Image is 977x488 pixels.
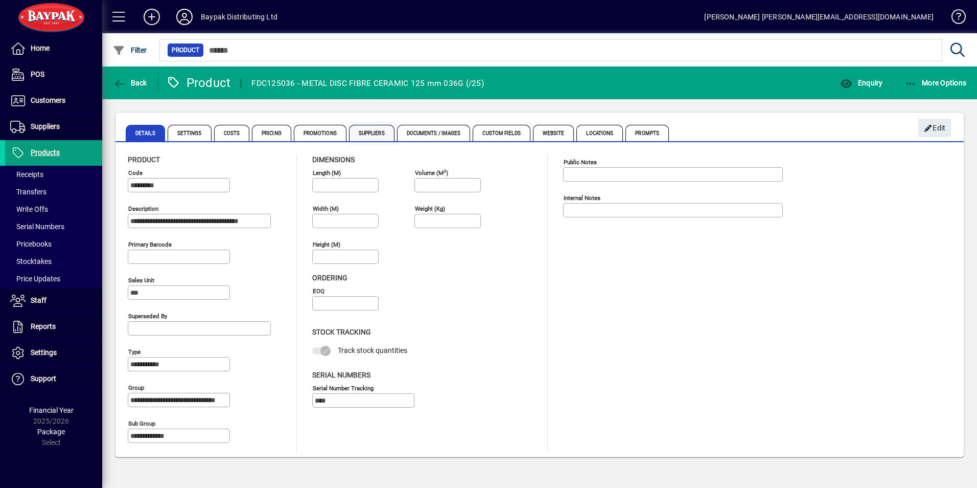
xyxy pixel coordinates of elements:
button: More Options [902,74,969,92]
span: Pricing [252,125,291,141]
mat-label: Volume (m ) [415,169,448,176]
mat-label: Sales unit [128,277,154,284]
a: Reports [5,314,102,340]
div: Baypak Distributing Ltd [201,9,277,25]
a: Serial Numbers [5,218,102,235]
button: Filter [110,41,150,59]
span: Home [31,44,50,52]
span: Staff [31,296,46,304]
span: Documents / Images [397,125,471,141]
mat-label: Height (m) [313,241,340,248]
span: Product [172,45,199,55]
a: Home [5,36,102,61]
mat-label: Code [128,169,143,176]
mat-label: Weight (Kg) [415,205,445,212]
span: Prompts [625,125,669,141]
a: Stocktakes [5,253,102,270]
span: Package [37,428,65,436]
span: Custom Fields [473,125,530,141]
div: FDC125036 - METAL DISC FIBRE CERAMIC 125 mm 036G (/25) [251,75,484,92]
span: Stock Tracking [312,328,371,336]
span: Settings [168,125,212,141]
span: Suppliers [349,125,394,141]
span: Stocktakes [10,257,52,265]
span: POS [31,70,44,78]
span: Price Updates [10,275,60,283]
span: Enquiry [840,79,882,87]
sup: 3 [444,168,446,173]
span: Promotions [294,125,346,141]
button: Add [135,8,168,26]
mat-label: Group [128,384,144,391]
span: Pricebooks [10,240,52,248]
mat-label: Serial Number tracking [313,384,374,391]
span: Website [533,125,574,141]
span: Support [31,374,56,383]
span: Financial Year [29,406,74,414]
span: Locations [576,125,623,141]
a: Suppliers [5,114,102,140]
mat-label: Superseded by [128,313,167,320]
mat-label: Public Notes [564,159,597,166]
mat-label: Width (m) [313,205,339,212]
a: POS [5,62,102,87]
span: Receipts [10,170,43,179]
span: Settings [31,348,57,357]
mat-label: Type [128,348,141,356]
button: Edit [918,119,951,137]
mat-label: EOQ [313,287,324,295]
span: Details [126,125,165,141]
span: Product [128,156,160,164]
a: Price Updates [5,270,102,287]
app-page-header-button: Back [102,74,158,92]
span: Filter [113,46,147,54]
span: Reports [31,322,56,330]
span: Ordering [312,274,347,282]
a: Customers [5,88,102,114]
span: Suppliers [31,122,60,130]
span: Serial Numbers [312,371,370,379]
button: Profile [168,8,201,26]
mat-label: Sub group [128,420,155,427]
span: Write Offs [10,205,48,213]
div: [PERSON_NAME] [PERSON_NAME][EMAIL_ADDRESS][DOMAIN_NAME] [704,9,934,25]
span: Costs [214,125,250,141]
span: Products [31,148,60,157]
a: Knowledge Base [944,2,964,35]
a: Support [5,366,102,392]
a: Settings [5,340,102,366]
button: Back [110,74,150,92]
a: Receipts [5,166,102,183]
span: Serial Numbers [10,223,64,231]
mat-label: Length (m) [313,169,341,176]
span: More Options [904,79,967,87]
span: Transfers [10,188,46,196]
button: Enquiry [838,74,885,92]
span: Dimensions [312,156,355,164]
a: Pricebooks [5,235,102,253]
a: Transfers [5,183,102,201]
a: Staff [5,288,102,314]
span: Edit [924,120,946,137]
a: Write Offs [5,201,102,218]
span: Back [113,79,147,87]
mat-label: Description [128,205,158,212]
div: Product [166,75,231,91]
span: Track stock quantities [338,346,407,354]
mat-label: Primary barcode [128,241,172,248]
span: Customers [31,96,65,104]
mat-label: Internal Notes [564,194,600,202]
